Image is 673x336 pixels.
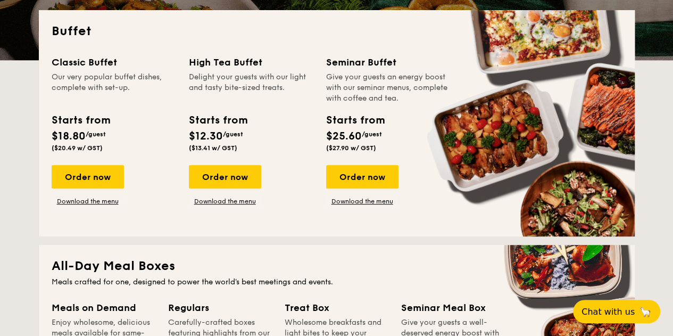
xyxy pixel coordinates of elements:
div: Regulars [168,300,272,315]
span: /guest [86,130,106,138]
span: $18.80 [52,130,86,143]
h2: Buffet [52,23,622,40]
div: Delight your guests with our light and tasty bite-sized treats. [189,72,313,104]
a: Download the menu [52,197,124,206]
span: Chat with us [581,307,635,317]
span: $25.60 [326,130,362,143]
span: ($27.90 w/ GST) [326,144,376,152]
div: Order now [326,165,398,189]
div: Order now [52,165,124,189]
div: Meals crafted for one, designed to power the world's best meetings and events. [52,277,622,288]
span: $12.30 [189,130,223,143]
div: Seminar Buffet [326,55,451,70]
div: Starts from [189,112,247,128]
button: Chat with us🦙 [573,300,660,323]
div: Give your guests an energy boost with our seminar menus, complete with coffee and tea. [326,72,451,104]
div: Starts from [52,112,110,128]
div: Treat Box [285,300,388,315]
span: ($20.49 w/ GST) [52,144,103,152]
div: Meals on Demand [52,300,155,315]
span: /guest [362,130,382,138]
span: ($13.41 w/ GST) [189,144,237,152]
div: High Tea Buffet [189,55,313,70]
div: Seminar Meal Box [401,300,505,315]
span: /guest [223,130,243,138]
h2: All-Day Meal Boxes [52,258,622,275]
div: Our very popular buffet dishes, complete with set-up. [52,72,176,104]
a: Download the menu [326,197,398,206]
a: Download the menu [189,197,261,206]
span: 🦙 [639,306,652,318]
div: Order now [189,165,261,189]
div: Starts from [326,112,384,128]
div: Classic Buffet [52,55,176,70]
